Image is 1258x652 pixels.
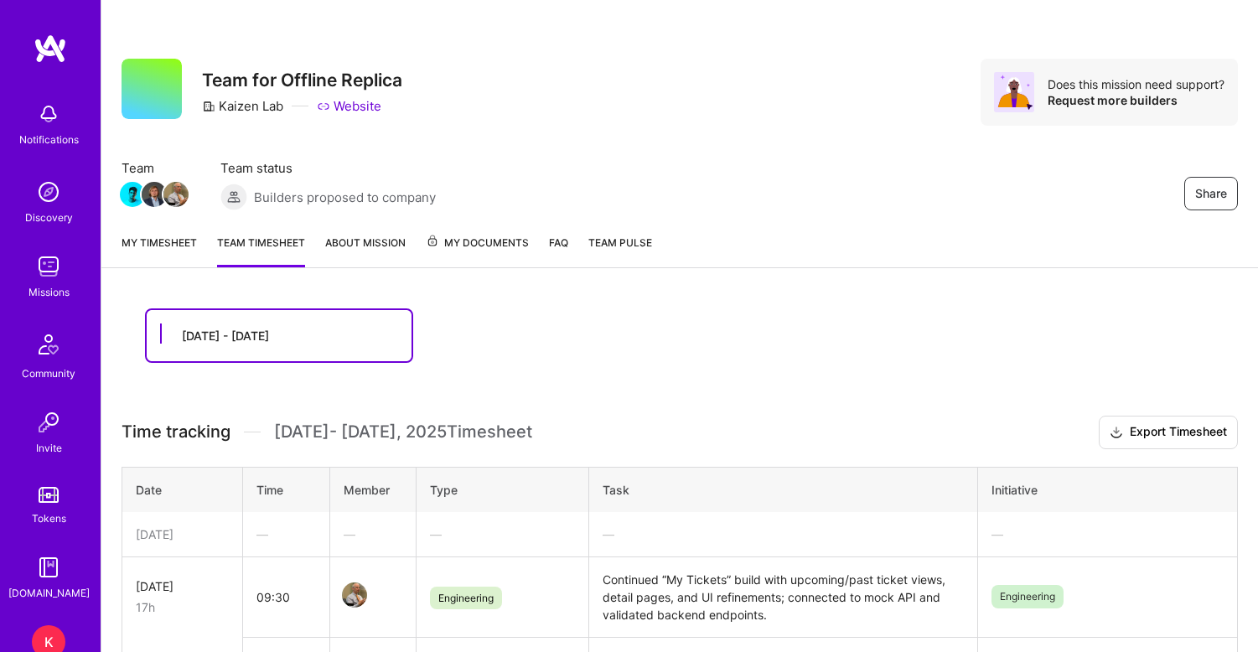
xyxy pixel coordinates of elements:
[1048,92,1224,108] div: Request more builders
[256,525,315,543] div: —
[8,584,90,602] div: [DOMAIN_NAME]
[217,234,305,267] a: Team timesheet
[122,467,243,512] th: Date
[1110,424,1123,442] i: icon Download
[588,234,652,267] a: Team Pulse
[28,324,69,365] img: Community
[342,582,367,608] img: Team Member Avatar
[122,180,143,209] a: Team Member Avatar
[329,467,416,512] th: Member
[430,525,575,543] div: —
[991,525,1224,543] div: —
[142,182,167,207] img: Team Member Avatar
[120,182,145,207] img: Team Member Avatar
[32,250,65,283] img: teamwork
[122,422,230,442] span: Time tracking
[430,587,502,609] span: Engineering
[426,234,529,252] span: My Documents
[243,556,329,637] td: 09:30
[317,97,381,115] a: Website
[136,577,229,595] div: [DATE]
[344,525,402,543] div: —
[32,406,65,439] img: Invite
[588,236,652,249] span: Team Pulse
[122,159,187,177] span: Team
[344,581,365,609] a: Team Member Avatar
[549,234,568,267] a: FAQ
[163,182,189,207] img: Team Member Avatar
[325,234,406,267] a: About Mission
[416,467,588,512] th: Type
[426,234,529,267] a: My Documents
[202,70,402,91] h3: Team for Offline Replica
[39,487,59,503] img: tokens
[589,467,978,512] th: Task
[19,131,79,148] div: Notifications
[136,598,229,616] div: 17h
[220,184,247,210] img: Builders proposed to company
[136,525,229,543] div: [DATE]
[1048,76,1224,92] div: Does this mission need support?
[978,467,1238,512] th: Initiative
[202,97,283,115] div: Kaizen Lab
[182,327,269,344] div: [DATE] - [DATE]
[274,422,532,442] span: [DATE] - [DATE] , 2025 Timesheet
[991,585,1064,608] span: Engineering
[603,525,964,543] div: —
[589,556,978,637] td: Continued “My Tickets” build with upcoming/past ticket views, detail pages, and UI refinements; c...
[22,365,75,382] div: Community
[1195,185,1227,202] span: Share
[34,34,67,64] img: logo
[36,439,62,457] div: Invite
[165,180,187,209] a: Team Member Avatar
[25,209,73,226] div: Discovery
[220,159,436,177] span: Team status
[243,467,329,512] th: Time
[32,97,65,131] img: bell
[143,180,165,209] a: Team Member Avatar
[28,283,70,301] div: Missions
[122,234,197,267] a: My timesheet
[254,189,436,206] span: Builders proposed to company
[1184,177,1238,210] button: Share
[32,510,66,527] div: Tokens
[32,551,65,584] img: guide book
[1099,416,1238,449] button: Export Timesheet
[32,175,65,209] img: discovery
[994,72,1034,112] img: Avatar
[202,100,215,113] i: icon CompanyGray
